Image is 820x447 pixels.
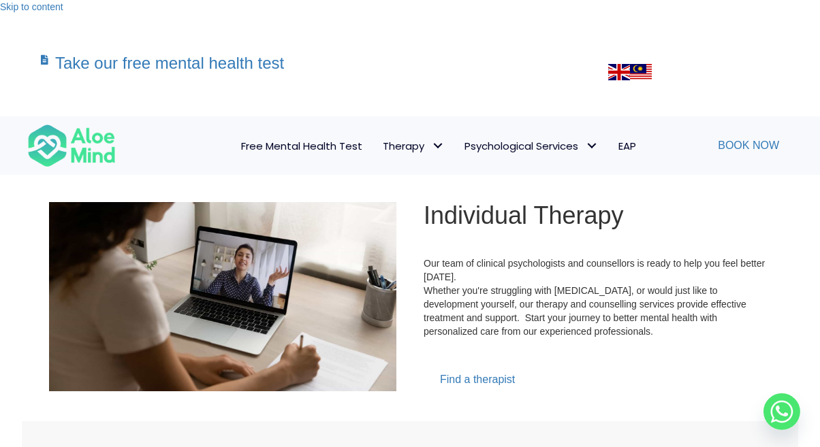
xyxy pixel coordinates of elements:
a: EAP [608,132,646,160]
a: English [608,65,630,76]
div: Whether you're struggling with [MEDICAL_DATA], or would just like to development yourself, our th... [424,284,771,338]
img: Therapy online individual [49,202,396,391]
span: Book Now [718,139,779,151]
img: en [608,61,630,83]
a: TherapyTherapy: submenu [373,132,454,160]
a: Free Mental Health Test [231,132,373,160]
span: Therapy: submenu [428,136,447,156]
span: Therapy [383,139,444,153]
img: ms [630,61,652,83]
img: Aloe mind Logo [27,123,116,168]
a: Psychological ServicesPsychological Services: submenu [454,132,608,160]
a: Malay [630,65,652,76]
a: Find a therapist [424,365,531,394]
a: Take our free mental health test [27,41,439,89]
h3: Take our free mental health test [55,54,425,72]
a: Book Now [704,131,793,160]
span: Find a therapist [440,374,515,385]
nav: Menu [130,132,647,160]
span: Psychological Services [464,139,598,153]
a: Whatsapp [763,393,800,430]
div: Our team of clinical psychologists and counsellors is ready to help you feel better [DATE]. [424,256,771,284]
span: Individual Therapy [424,201,624,229]
span: Psychological Services: submenu [582,136,601,156]
span: EAP [618,139,636,153]
span: Free Mental Health Test [241,139,362,153]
